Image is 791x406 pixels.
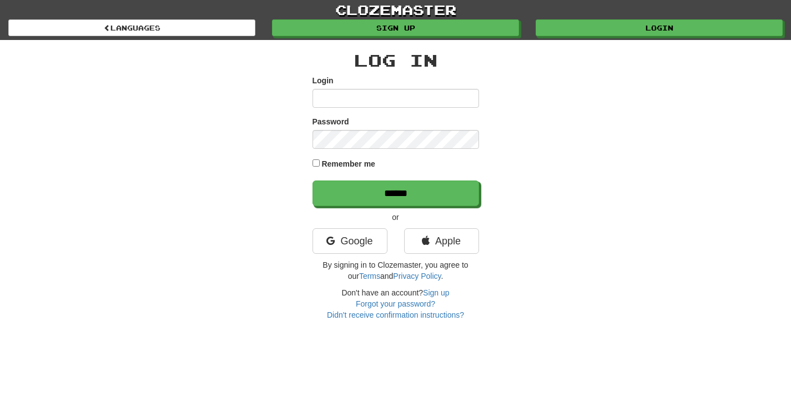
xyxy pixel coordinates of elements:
a: Login [536,19,783,36]
label: Remember me [321,158,375,169]
label: Password [313,116,349,127]
a: Sign up [272,19,519,36]
a: Languages [8,19,255,36]
a: Sign up [423,288,449,297]
label: Login [313,75,334,86]
a: Terms [359,272,380,280]
a: Didn't receive confirmation instructions? [327,310,464,319]
p: or [313,212,479,223]
p: By signing in to Clozemaster, you agree to our and . [313,259,479,282]
div: Don't have an account? [313,287,479,320]
h2: Log In [313,51,479,69]
a: Privacy Policy [393,272,441,280]
a: Forgot your password? [356,299,435,308]
a: Apple [404,228,479,254]
a: Google [313,228,387,254]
